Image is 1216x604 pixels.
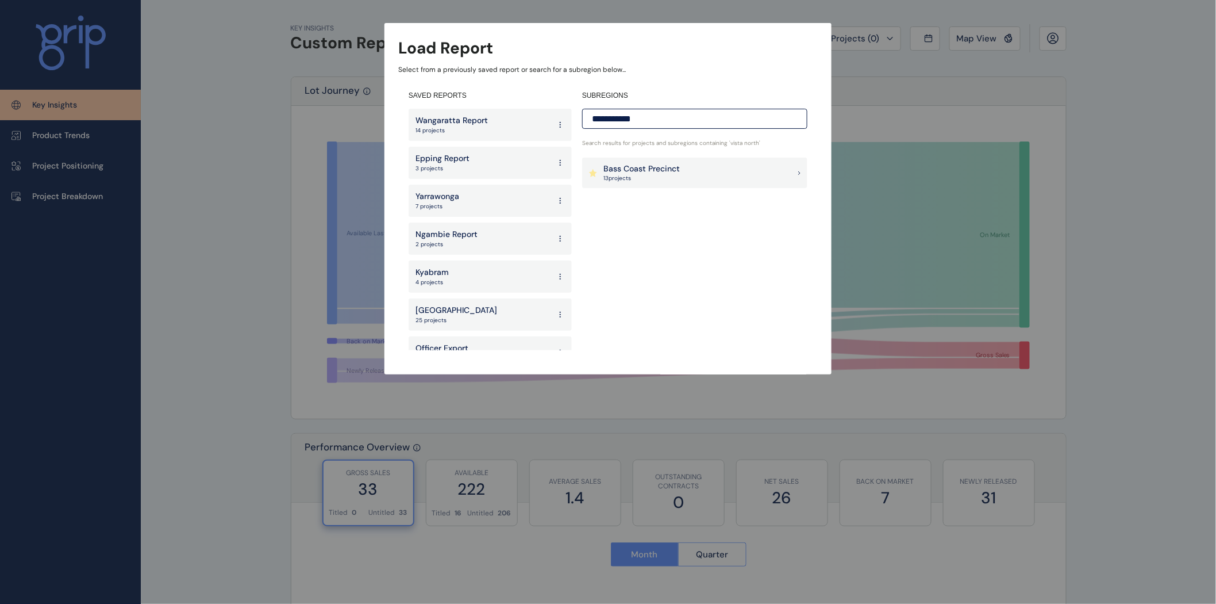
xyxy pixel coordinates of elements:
p: Select from a previously saved report or search for a subregion below... [398,65,818,75]
h4: SAVED REPORTS [409,91,572,101]
p: 13 project s [603,174,680,182]
p: Wangaratta Report [415,115,488,127]
p: 25 projects [415,316,497,324]
p: [GEOGRAPHIC_DATA] [415,305,497,316]
p: Bass Coast Precinct [603,163,680,175]
p: Epping Report [415,153,470,165]
h4: SUBREGIONS [582,91,807,101]
p: 2 projects [415,240,478,249]
p: Ngambie Report [415,229,478,240]
p: 7 projects [415,202,459,211]
p: Kyabram [415,267,449,278]
p: 14 projects [415,127,488,135]
p: Officer Export [415,343,468,354]
p: Search results for projects and subregions containing ' vista north ' [582,139,807,147]
h3: Load Report [398,37,493,59]
p: Yarrawonga [415,191,459,202]
p: 3 projects [415,165,470,173]
p: 4 projects [415,278,449,286]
